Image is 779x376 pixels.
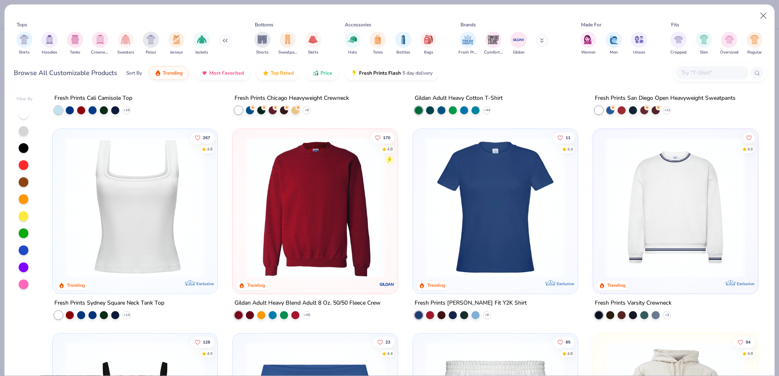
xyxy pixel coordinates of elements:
button: Like [553,337,575,348]
div: filter for Comfort Colors [484,32,503,56]
div: filter for Shirts [16,32,32,56]
span: Oversized [720,49,738,56]
input: Try "T-Shirt" [680,68,743,77]
span: 128 [203,340,211,344]
button: Like [734,337,755,348]
button: filter button [194,32,210,56]
div: filter for Jerseys [168,32,185,56]
span: Hoodies [42,49,57,56]
button: filter button [580,32,596,56]
img: Sweaters Image [121,35,130,44]
div: Made For [581,21,601,28]
button: filter button [484,32,503,56]
img: Comfort Colors Image [487,34,499,46]
span: Skirts [308,49,318,56]
span: 23 [385,340,390,344]
button: filter button [720,32,738,56]
button: filter button [254,32,271,56]
div: 4.4 [387,351,393,357]
button: filter button [420,32,437,56]
div: Fresh Prints [PERSON_NAME] Fit Y2K Shirt [415,298,527,308]
img: Regular Image [750,35,759,44]
div: filter for Unisex [631,32,647,56]
span: Fresh Prints Flash [359,70,401,76]
div: filter for Slim [696,32,712,56]
div: filter for Crewnecks [91,32,110,56]
span: Women [581,49,596,56]
span: Trending [163,70,183,76]
button: Top Rated [256,66,300,80]
span: Exclusive [196,281,214,286]
div: Browse All Customizable Products [14,68,117,78]
span: Unisex [633,49,645,56]
div: Fits [671,21,679,28]
span: Men [610,49,618,56]
div: filter for Regular [747,32,763,56]
img: Hats Image [348,35,357,44]
span: Sweatpants [278,49,297,56]
div: filter for Hats [344,32,361,56]
span: Bottles [396,49,410,56]
span: Tanks [70,49,80,56]
div: 4.4 [567,146,573,152]
img: Tanks Image [71,35,80,44]
button: filter button [16,32,32,56]
img: flash.gif [351,70,357,76]
button: Like [373,337,394,348]
button: filter button [91,32,110,56]
img: Cropped Image [674,35,683,44]
button: filter button [168,32,185,56]
div: filter for Polos [143,32,159,56]
button: Fresh Prints Flash5 day delivery [345,66,439,80]
span: + 16 [124,107,130,112]
span: Fresh Prints [458,49,477,56]
div: 4.8 [567,351,573,357]
img: Gildan Image [512,34,525,46]
button: filter button [41,32,58,56]
div: 4.8 [747,351,753,357]
div: Bottoms [255,21,273,28]
img: Skirts Image [308,35,318,44]
span: 11 [566,135,570,140]
button: filter button [606,32,622,56]
span: 5 day delivery [402,69,433,78]
button: Like [191,337,215,348]
img: trending.gif [155,70,161,76]
img: Women Image [584,35,593,44]
div: Gildan Adult Heavy Cotton T-Shirt [415,93,503,103]
span: 85 [566,340,570,344]
img: 4c43767e-b43d-41ae-ac30-96e6ebada8dd [389,137,538,277]
span: Totes [373,49,383,56]
div: filter for Oversized [720,32,738,56]
div: filter for Bottles [395,32,411,56]
img: Crewnecks Image [96,35,105,44]
button: filter button [344,32,361,56]
button: filter button [67,32,83,56]
div: filter for Bags [420,32,437,56]
img: 6a9a0a85-ee36-4a89-9588-981a92e8a910 [421,137,570,277]
div: filter for Gildan [510,32,527,56]
img: Sweatpants Image [283,35,292,44]
span: + 3 [665,312,669,317]
img: TopRated.gif [263,70,269,76]
button: filter button [670,32,686,56]
div: Fresh Prints Sydney Square Neck Tank Top [54,298,164,308]
div: filter for Cropped [670,32,686,56]
img: Slim Image [699,35,708,44]
button: filter button [510,32,527,56]
span: + 9 [305,107,309,112]
div: Fresh Prints Cali Camisole Top [54,93,132,103]
span: Jerseys [170,49,183,56]
div: 4.6 [747,146,753,152]
img: Oversized Image [725,35,734,44]
div: filter for Jackets [194,32,210,56]
button: Like [743,132,755,143]
div: 4.8 [387,146,393,152]
div: filter for Women [580,32,596,56]
img: Fresh Prints Image [462,34,474,46]
div: filter for Skirts [305,32,321,56]
span: 94 [746,340,751,344]
div: 4.8 [207,146,213,152]
div: filter for Totes [370,32,386,56]
button: filter button [631,32,647,56]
